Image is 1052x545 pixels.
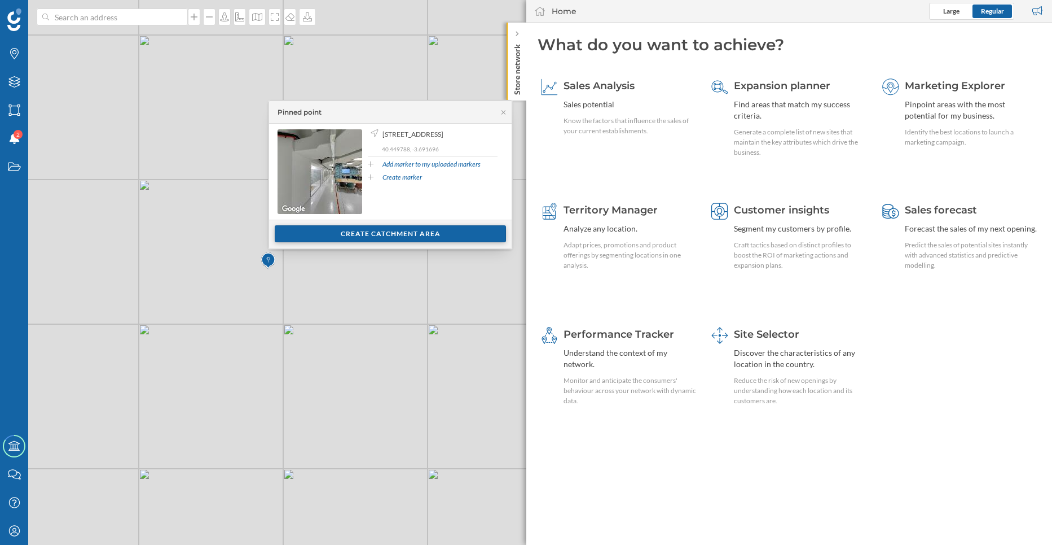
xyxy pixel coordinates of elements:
[7,8,21,31] img: Geoblink Logo
[882,79,899,95] img: explorer.svg
[882,203,899,220] img: sales-forecast.svg
[905,240,1038,271] div: Predict the sales of potential sites instantly with advanced statistics and predictive modelling.
[564,116,697,136] div: Know the factors that influence the sales of your current establishments.
[734,99,867,121] div: Find areas that match my success criteria.
[564,240,697,271] div: Adapt prices, promotions and product offerings by segmenting locations in one analysis.
[711,203,728,220] img: customer-intelligence.svg
[734,127,867,158] div: Generate a complete list of new sites that maintain the key attributes which drive the business.
[734,240,867,271] div: Craft tactics based on distinct profiles to boost the ROI of marketing actions and expansion plans.
[278,107,322,117] div: Pinned point
[541,327,558,344] img: monitoring-360.svg
[734,80,830,92] span: Expansion planner
[734,328,799,341] span: Site Selector
[734,223,867,234] div: Segment my customers by profile.
[261,250,275,272] img: Marker
[564,223,697,234] div: Analyze any location.
[905,204,977,216] span: Sales forecast
[905,99,1038,121] div: Pinpoint areas with the most potential for my business.
[734,376,867,406] div: Reduce the risk of new openings by understanding how each location and its customers are.
[382,145,498,153] p: 40.449788, -3.691696
[734,204,829,216] span: Customer insights
[564,204,658,216] span: Territory Manager
[538,34,1041,55] div: What do you want to achieve?
[905,223,1038,234] div: Forecast the sales of my next opening.
[981,7,1004,15] span: Regular
[905,127,1038,147] div: Identify the best locations to launch a marketing campaign.
[905,80,1005,92] span: Marketing Explorer
[564,80,635,92] span: Sales Analysis
[711,79,728,95] img: search-areas.svg
[16,129,20,140] span: 2
[711,327,728,344] img: dashboards-manager.svg
[278,129,362,214] img: streetview
[541,79,558,95] img: sales-explainer.svg
[511,40,522,95] p: Store network
[943,7,959,15] span: Large
[552,6,576,17] div: Home
[564,376,697,406] div: Monitor and anticipate the consumers' behaviour across your network with dynamic data.
[382,129,443,139] span: [STREET_ADDRESS]
[564,328,674,341] span: Performance Tracker
[564,99,697,110] div: Sales potential
[564,347,697,370] div: Understand the context of my network.
[734,347,867,370] div: Discover the characteristics of any location in the country.
[541,203,558,220] img: territory-manager.svg
[382,159,481,169] a: Add marker to my uploaded markers
[22,8,60,18] span: Support
[382,172,422,182] a: Create marker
